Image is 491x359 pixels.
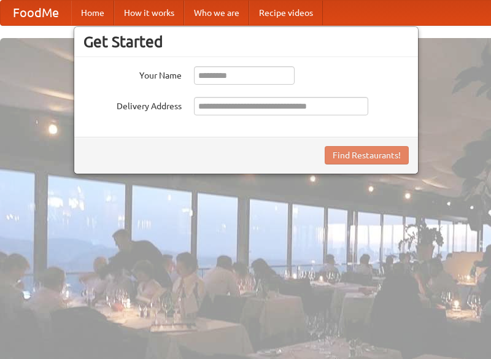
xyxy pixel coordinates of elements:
a: How it works [114,1,184,25]
label: Your Name [83,66,182,82]
a: FoodMe [1,1,71,25]
a: Home [71,1,114,25]
label: Delivery Address [83,97,182,112]
a: Who we are [184,1,249,25]
button: Find Restaurants! [325,146,409,164]
h3: Get Started [83,33,409,51]
a: Recipe videos [249,1,323,25]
